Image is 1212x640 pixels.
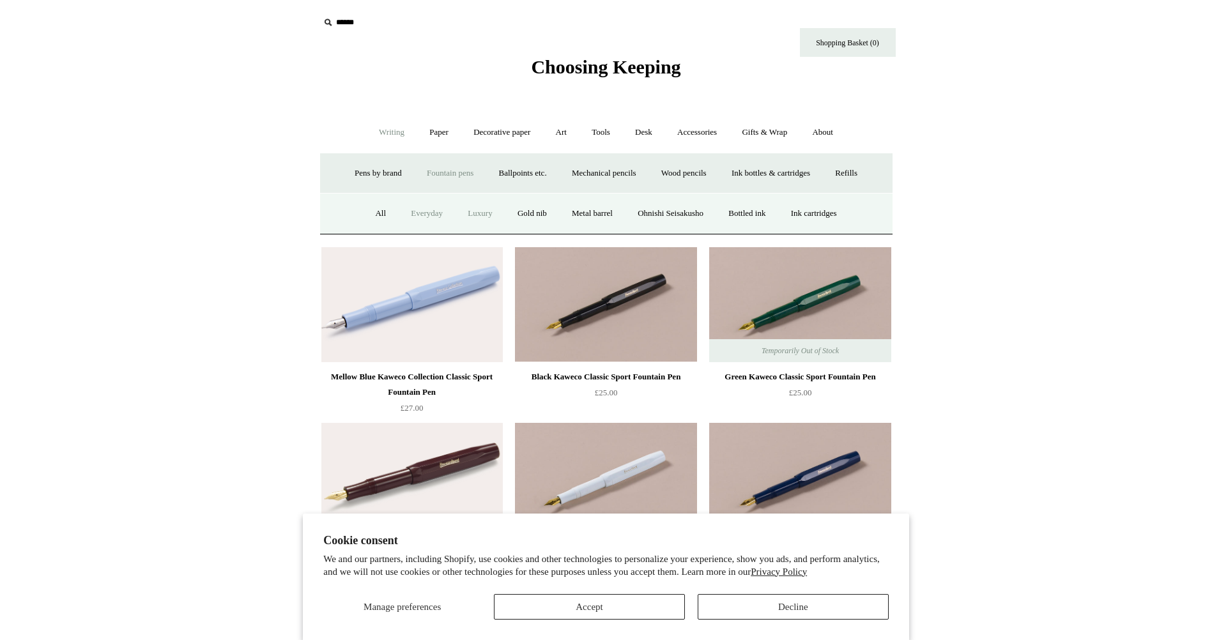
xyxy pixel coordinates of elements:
img: White Kaweco Classic Sport Fountain Pen [515,423,696,538]
a: Pens by brand [343,156,413,190]
a: Tools [580,116,622,149]
a: Decorative paper [462,116,542,149]
a: Art [544,116,578,149]
a: Bottled ink [717,197,777,231]
a: Luxury [456,197,503,231]
a: About [801,116,845,149]
span: £25.00 [789,388,812,397]
span: Choosing Keeping [531,56,680,77]
a: Paper [418,116,460,149]
a: Mechanical pencils [560,156,648,190]
span: Manage preferences [364,602,441,612]
img: Green Kaweco Classic Sport Fountain Pen [709,247,891,362]
a: Green Kaweco Classic Sport Fountain Pen Green Kaweco Classic Sport Fountain Pen Temporarily Out o... [709,247,891,362]
a: Shopping Basket (0) [800,28,896,57]
a: Burgundy Kaweco Classic Sport Fountain Pen Burgundy Kaweco Classic Sport Fountain Pen [321,423,503,538]
img: Burgundy Kaweco Classic Sport Fountain Pen [321,423,503,538]
a: Ink bottles & cartridges [720,156,822,190]
a: Ohnishi Seisakusho [626,197,715,231]
a: Mellow Blue Kaweco Collection Classic Sport Fountain Pen Mellow Blue Kaweco Collection Classic Sp... [321,247,503,362]
a: Ballpoints etc. [487,156,558,190]
div: Mellow Blue Kaweco Collection Classic Sport Fountain Pen [325,369,500,400]
a: Ink cartridges [779,197,848,231]
button: Decline [698,594,889,620]
a: Green Kaweco Classic Sport Fountain Pen £25.00 [709,369,891,422]
a: Desk [624,116,664,149]
h2: Cookie consent [323,534,889,547]
a: Black Kaweco Classic Sport Fountain Pen Black Kaweco Classic Sport Fountain Pen [515,247,696,362]
a: Wood pencils [650,156,718,190]
span: £27.00 [401,403,424,413]
a: Choosing Keeping [531,66,680,75]
a: All [364,197,397,231]
span: £25.00 [595,388,618,397]
div: Black Kaweco Classic Sport Fountain Pen [518,369,693,385]
span: Temporarily Out of Stock [749,339,852,362]
a: Refills [824,156,869,190]
a: Navy Kaweco Classic Sport Fountain Pen Navy Kaweco Classic Sport Fountain Pen [709,423,891,538]
a: Black Kaweco Classic Sport Fountain Pen £25.00 [515,369,696,422]
p: We and our partners, including Shopify, use cookies and other technologies to personalize your ex... [323,553,889,578]
a: Metal barrel [560,197,624,231]
img: Mellow Blue Kaweco Collection Classic Sport Fountain Pen [321,247,503,362]
a: White Kaweco Classic Sport Fountain Pen White Kaweco Classic Sport Fountain Pen [515,423,696,538]
a: Gifts & Wrap [730,116,799,149]
a: Everyday [399,197,454,231]
button: Manage preferences [323,594,481,620]
a: Gold nib [506,197,558,231]
a: Fountain pens [415,156,485,190]
a: Mellow Blue Kaweco Collection Classic Sport Fountain Pen £27.00 [321,369,503,422]
a: Accessories [666,116,728,149]
button: Accept [494,594,685,620]
img: Navy Kaweco Classic Sport Fountain Pen [709,423,891,538]
div: Green Kaweco Classic Sport Fountain Pen [712,369,887,385]
a: Privacy Policy [751,567,807,577]
img: Black Kaweco Classic Sport Fountain Pen [515,247,696,362]
a: Writing [367,116,416,149]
